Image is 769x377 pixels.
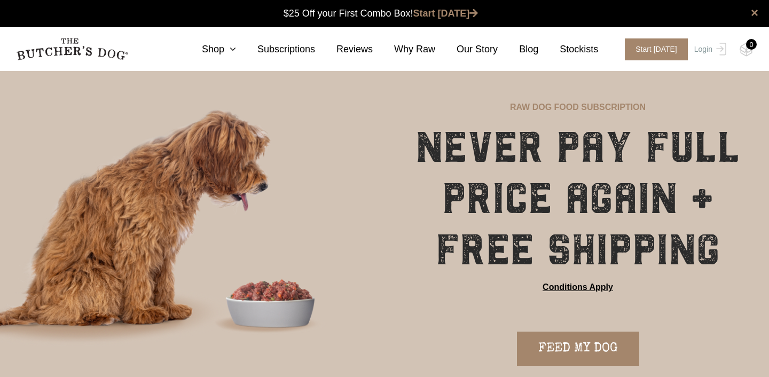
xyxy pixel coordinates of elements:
a: Reviews [315,42,373,57]
img: TBD_Cart-Empty.png [740,43,753,57]
a: Subscriptions [236,42,315,57]
a: Our Story [435,42,498,57]
a: Why Raw [373,42,435,57]
a: Start [DATE] [614,38,692,60]
a: Login [692,38,726,60]
p: RAW DOG FOOD SUBSCRIPTION [510,101,646,114]
a: Shop [181,42,236,57]
div: 0 [746,39,757,50]
a: Blog [498,42,538,57]
a: Conditions Apply [543,281,613,294]
h1: NEVER PAY FULL PRICE AGAIN + FREE SHIPPING [413,122,742,276]
a: FEED MY DOG [517,332,639,366]
span: Start [DATE] [625,38,688,60]
a: Stockists [538,42,598,57]
a: Start [DATE] [413,8,478,19]
a: close [751,6,758,19]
